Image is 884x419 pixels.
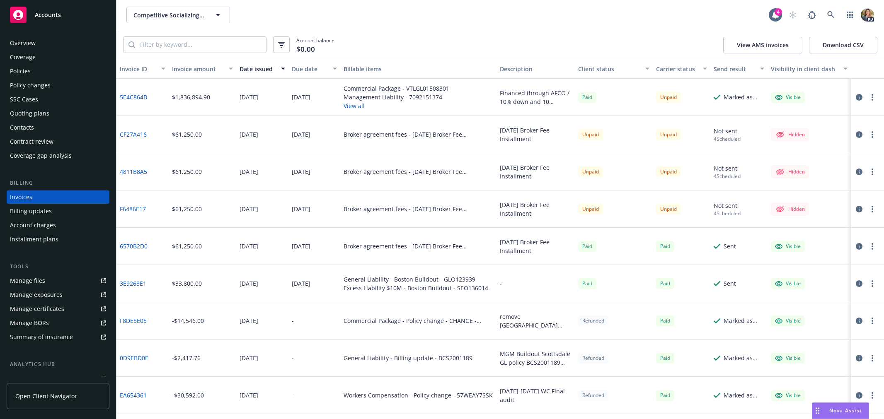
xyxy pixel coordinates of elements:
[656,65,698,73] div: Carrier status
[10,51,36,64] div: Coverage
[714,65,755,73] div: Send result
[714,201,737,210] div: Not sent
[126,7,230,23] button: Competitive Socializing US LLC
[172,279,202,288] div: $33,800.00
[714,173,741,180] div: 4 Scheduled
[724,242,736,250] div: Sent
[7,288,109,301] a: Manage exposures
[578,315,608,326] div: Refunded
[172,391,204,400] div: -$30,592.00
[500,312,572,330] div: remove [GEOGRAPHIC_DATA] location credit ($14,546)
[172,242,202,250] div: $61,250.00
[714,164,737,173] div: Not sent
[172,316,204,325] div: -$14,546.00
[7,262,109,271] div: Tools
[120,391,147,400] a: EA654361
[823,7,839,23] a: Search
[7,149,109,162] a: Coverage gap analysis
[500,238,572,255] div: [DATE] Broker Fee Installment
[771,65,838,73] div: Visibility in client dash
[578,278,596,289] div: Paid
[578,92,596,102] div: Paid
[578,241,596,251] span: Paid
[10,36,36,50] div: Overview
[10,219,56,232] div: Account charges
[288,59,341,79] button: Due date
[172,354,201,362] div: -$2,417.76
[240,93,258,101] div: [DATE]
[768,59,851,79] button: Visibility in client dash
[500,126,572,143] div: [DATE] Broker Fee Installment
[775,317,801,325] div: Visible
[500,200,572,218] div: [DATE] Broker Fee Installment
[7,179,109,187] div: Billing
[775,204,805,214] div: Hidden
[10,274,45,287] div: Manage files
[7,121,109,134] a: Contacts
[10,302,64,315] div: Manage certificates
[10,93,38,106] div: SSC Cases
[133,11,205,19] span: Competitive Socializing US LLC
[292,242,310,250] div: [DATE]
[724,279,736,288] div: Sent
[724,391,764,400] div: Marked as sent
[500,163,572,181] div: [DATE] Broker Fee Installment
[578,353,608,363] div: Refunded
[7,372,109,385] a: Loss summary generator
[10,316,49,330] div: Manage BORs
[344,167,493,176] div: Broker agreement fees - [DATE] Broker Fee Installment
[10,149,72,162] div: Coverage gap analysis
[7,107,109,120] a: Quoting plans
[292,93,310,101] div: [DATE]
[10,233,58,246] div: Installment plans
[714,135,741,142] div: 4 Scheduled
[724,354,764,362] div: Marked as sent
[344,354,472,362] div: General Liability - Billing update - BCS2001189
[344,205,493,213] div: Broker agreement fees - [DATE] Broker Fee Installment
[344,93,449,101] div: Management Liability - 7092151374
[292,279,310,288] div: [DATE]
[240,391,258,400] div: [DATE]
[500,387,572,404] div: [DATE]-[DATE] WC Final audit
[656,204,681,214] div: Unpaid
[656,241,674,251] span: Paid
[500,349,572,367] div: MGM Buildout Scottsdale GL policy BCS2001189 expiration date changed to [DATE]
[653,59,710,79] button: Carrier status
[656,278,674,289] div: Paid
[775,94,801,101] div: Visible
[775,243,801,250] div: Visible
[7,330,109,344] a: Summary of insurance
[7,316,109,330] a: Manage BORs
[10,190,32,204] div: Invoices
[7,3,109,26] a: Accounts
[656,390,674,400] span: Paid
[656,353,674,363] span: Paid
[7,51,109,64] a: Coverage
[240,242,258,250] div: [DATE]
[292,167,310,176] div: [DATE]
[292,65,328,73] div: Due date
[135,37,266,53] input: Filter by keyword...
[578,390,608,400] div: Refunded
[775,130,805,140] div: Hidden
[578,129,603,140] div: Unpaid
[496,59,575,79] button: Description
[723,37,802,53] button: View AMS invoices
[7,302,109,315] a: Manage certificates
[344,101,449,110] button: View all
[15,392,77,400] span: Open Client Navigator
[240,316,258,325] div: [DATE]
[809,37,877,53] button: Download CSV
[7,219,109,232] a: Account charges
[500,89,572,106] div: Financed through AFCO / 10% down and 10 installments.
[296,44,315,55] span: $0.00
[344,391,493,400] div: Workers Compensation - Policy change - 57WEAY7SSK
[578,65,641,73] div: Client status
[812,403,823,419] div: Drag to move
[7,93,109,106] a: SSC Cases
[804,7,820,23] a: Report a Bug
[578,166,603,177] div: Unpaid
[500,279,502,288] div: -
